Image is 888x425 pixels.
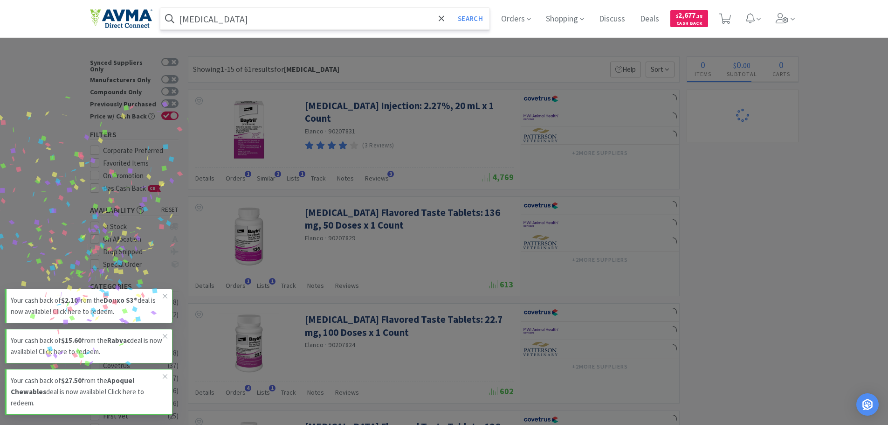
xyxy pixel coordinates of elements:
[11,335,163,357] p: Your cash back of from the deal is now available! Click here to redeem.
[11,375,163,409] p: Your cash back of from the deal is now available! Click here to redeem.
[636,15,663,23] a: Deals
[11,295,163,317] p: Your cash back of from the deal is now available! Click here to redeem.
[451,8,489,29] button: Search
[61,376,82,385] strong: $27.50
[595,15,629,23] a: Discuss
[61,296,78,305] strong: $2.10
[676,11,702,20] span: 2,677
[856,393,879,416] div: Open Intercom Messenger
[695,13,702,19] span: . 18
[61,336,82,345] strong: $15.60
[107,336,130,345] strong: Rabvac
[160,8,490,29] input: Search by item, sku, manufacturer, ingredient, size...
[676,13,678,19] span: $
[103,296,138,305] strong: Douxo S3®
[676,21,702,27] span: Cash Back
[670,6,708,31] a: $2,677.18Cash Back
[90,9,152,28] img: e4e33dab9f054f5782a47901c742baa9_102.png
